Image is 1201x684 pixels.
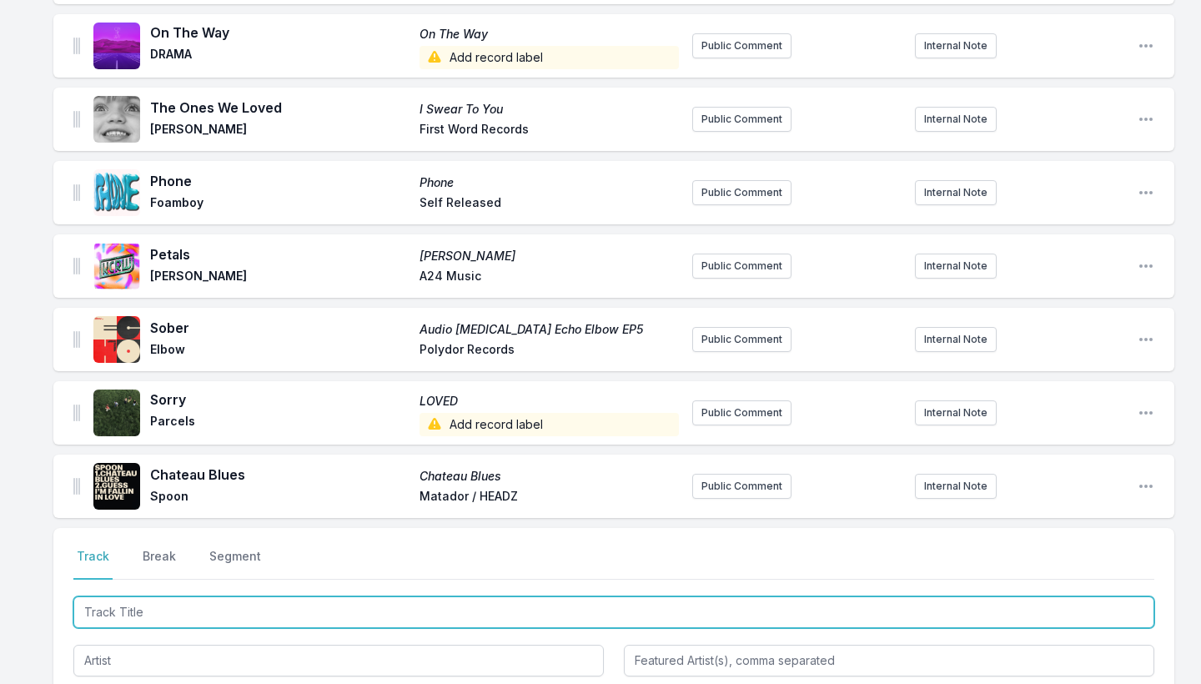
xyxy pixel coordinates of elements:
span: Parcels [150,413,410,436]
span: [PERSON_NAME] [150,121,410,141]
span: Foamboy [150,194,410,214]
button: Internal Note [915,180,997,205]
img: Drag Handle [73,111,80,128]
img: Drag Handle [73,478,80,495]
button: Public Comment [692,400,791,425]
span: Polydor Records [420,341,679,361]
button: Public Comment [692,180,791,205]
span: I Swear To You [420,101,679,118]
span: The Ones We Loved [150,98,410,118]
span: [PERSON_NAME] [420,248,679,264]
span: Phone [150,171,410,191]
img: Audio Vertigo Echo Elbow EP5 [93,316,140,363]
button: Public Comment [692,327,791,352]
span: Matador / HEADZ [420,488,679,508]
span: Chateau Blues [150,465,410,485]
button: Internal Note [915,327,997,352]
button: Open playlist item options [1138,38,1154,54]
span: Petals [150,244,410,264]
span: Audio [MEDICAL_DATA] Echo Elbow EP5 [420,321,679,338]
img: I Swear To You [93,96,140,143]
span: Phone [420,174,679,191]
input: Track Title [73,596,1154,628]
button: Public Comment [692,107,791,132]
button: Internal Note [915,33,997,58]
span: [PERSON_NAME] [150,268,410,288]
button: Public Comment [692,254,791,279]
button: Internal Note [915,254,997,279]
span: First Word Records [420,121,679,141]
button: Segment [206,548,264,580]
button: Open playlist item options [1138,331,1154,348]
span: DRAMA [150,46,410,69]
button: Public Comment [692,474,791,499]
img: Chateau Blues [93,463,140,510]
button: Track [73,548,113,580]
img: Phone [93,169,140,216]
button: Open playlist item options [1138,111,1154,128]
button: Open playlist item options [1138,405,1154,421]
span: Elbow [150,341,410,361]
span: Self Released [420,194,679,214]
input: Featured Artist(s), comma separated [624,645,1154,676]
button: Break [139,548,179,580]
img: Drag Handle [73,38,80,54]
img: On The Way [93,23,140,69]
span: On The Way [420,26,679,43]
span: Sorry [150,390,410,410]
button: Open playlist item options [1138,258,1154,274]
span: Sober [150,318,410,338]
img: Drag Handle [73,258,80,274]
button: Public Comment [692,33,791,58]
input: Artist [73,645,604,676]
button: Open playlist item options [1138,478,1154,495]
img: Drag Handle [73,331,80,348]
img: Drag Handle [73,184,80,201]
button: Internal Note [915,400,997,425]
span: LOVED [420,393,679,410]
button: Open playlist item options [1138,184,1154,201]
span: A24 Music [420,268,679,288]
button: Internal Note [915,474,997,499]
span: Add record label [420,413,679,436]
img: Mark William Lewis [93,243,140,289]
span: Chateau Blues [420,468,679,485]
img: Drag Handle [73,405,80,421]
span: Spoon [150,488,410,508]
span: On The Way [150,23,410,43]
button: Internal Note [915,107,997,132]
img: LOVED [93,390,140,436]
span: Add record label [420,46,679,69]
